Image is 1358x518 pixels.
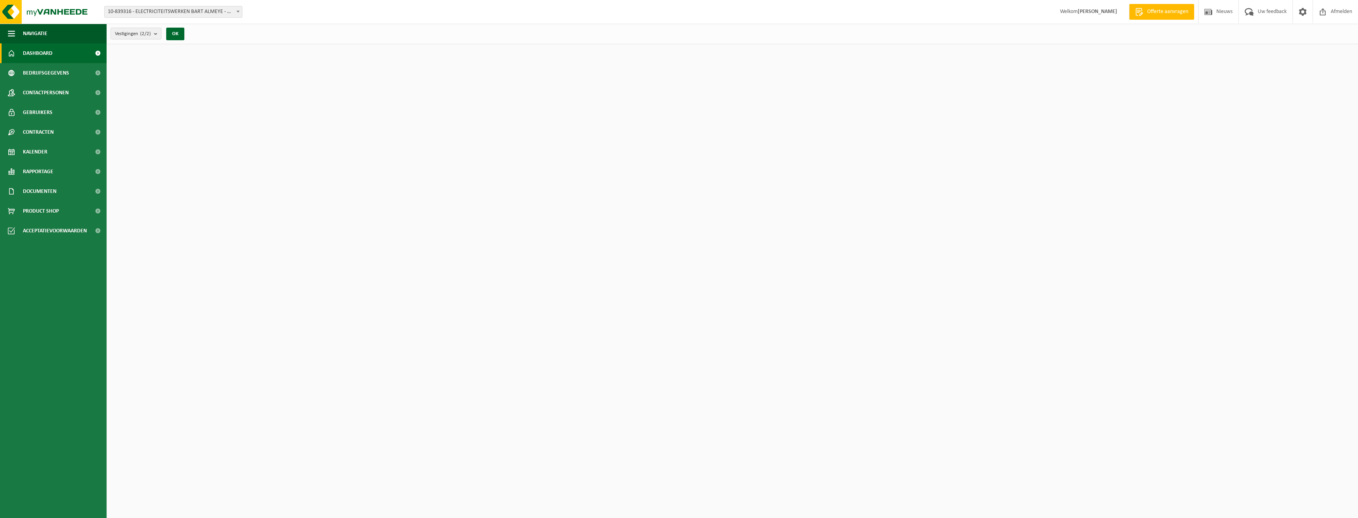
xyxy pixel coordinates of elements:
[23,142,47,162] span: Kalender
[1078,9,1117,15] strong: [PERSON_NAME]
[23,103,53,122] span: Gebruikers
[1145,8,1190,16] span: Offerte aanvragen
[104,6,242,18] span: 10-839316 - ELECTRICITEITSWERKEN BART ALMEYE - DEINZE
[23,181,56,201] span: Documenten
[23,24,47,43] span: Navigatie
[23,221,87,241] span: Acceptatievoorwaarden
[23,83,69,103] span: Contactpersonen
[140,31,151,36] count: (2/2)
[23,43,53,63] span: Dashboard
[1129,4,1194,20] a: Offerte aanvragen
[23,201,59,221] span: Product Shop
[23,63,69,83] span: Bedrijfsgegevens
[23,122,54,142] span: Contracten
[166,28,184,40] button: OK
[115,28,151,40] span: Vestigingen
[105,6,242,17] span: 10-839316 - ELECTRICITEITSWERKEN BART ALMEYE - DEINZE
[23,162,53,181] span: Rapportage
[111,28,161,39] button: Vestigingen(2/2)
